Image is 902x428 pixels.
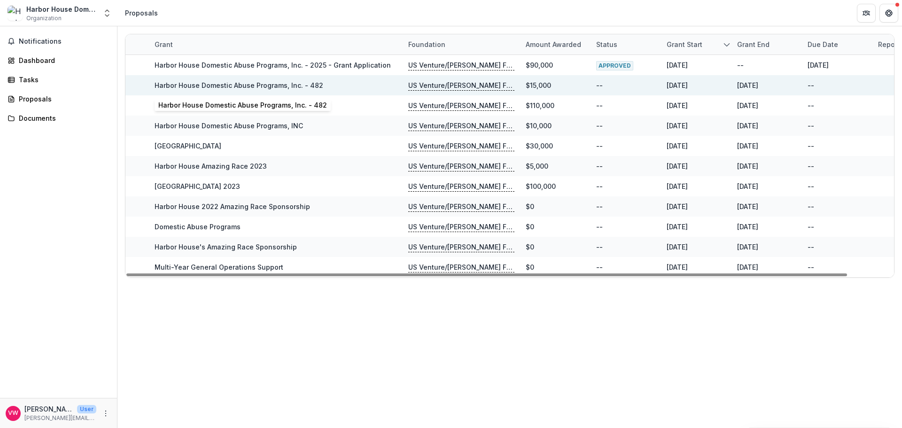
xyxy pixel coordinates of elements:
[591,39,623,49] div: Status
[596,101,603,110] div: --
[667,101,688,110] div: [DATE]
[408,161,514,171] p: US Venture/[PERSON_NAME] Family Foundation
[526,80,551,90] div: $15,000
[100,408,111,419] button: More
[26,14,62,23] span: Organization
[731,39,775,49] div: Grant end
[808,121,814,131] div: --
[526,161,548,171] div: $5,000
[802,34,872,54] div: Due Date
[808,262,814,272] div: --
[155,101,241,109] a: 24-25 General Operations
[121,6,162,20] nav: breadcrumb
[596,121,603,131] div: --
[808,60,829,70] div: [DATE]
[661,34,731,54] div: Grant start
[125,8,158,18] div: Proposals
[661,39,708,49] div: Grant start
[667,121,688,131] div: [DATE]
[723,41,731,48] svg: sorted descending
[667,141,688,151] div: [DATE]
[737,141,758,151] div: [DATE]
[737,181,758,191] div: [DATE]
[408,262,514,272] p: US Venture/[PERSON_NAME] Family Foundation
[737,202,758,211] div: [DATE]
[4,110,113,126] a: Documents
[408,181,514,192] p: US Venture/[PERSON_NAME] Family Foundation
[667,80,688,90] div: [DATE]
[879,4,898,23] button: Get Help
[149,34,403,54] div: Grant
[408,80,514,91] p: US Venture/[PERSON_NAME] Family Foundation
[155,61,391,69] a: Harbor House Domestic Abuse Programs, Inc. - 2025 - Grant Application
[737,222,758,232] div: [DATE]
[737,262,758,272] div: [DATE]
[808,161,814,171] div: --
[596,161,603,171] div: --
[8,410,18,416] div: Valerie Webster
[526,121,552,131] div: $10,000
[737,121,758,131] div: [DATE]
[403,39,451,49] div: Foundation
[808,242,814,252] div: --
[19,94,106,104] div: Proposals
[408,121,514,131] p: US Venture/[PERSON_NAME] Family Foundation
[408,242,514,252] p: US Venture/[PERSON_NAME] Family Foundation
[667,202,688,211] div: [DATE]
[520,34,591,54] div: Amount awarded
[808,202,814,211] div: --
[101,4,114,23] button: Open entity switcher
[526,60,553,70] div: $90,000
[408,141,514,151] p: US Venture/[PERSON_NAME] Family Foundation
[155,162,267,170] a: Harbor House Amazing Race 2023
[737,161,758,171] div: [DATE]
[596,181,603,191] div: --
[19,113,106,123] div: Documents
[596,242,603,252] div: --
[526,242,534,252] div: $0
[596,222,603,232] div: --
[808,80,814,90] div: --
[737,60,744,70] div: --
[24,404,73,414] p: [PERSON_NAME]
[403,34,520,54] div: Foundation
[408,202,514,212] p: US Venture/[PERSON_NAME] Family Foundation
[526,222,534,232] div: $0
[520,39,587,49] div: Amount awarded
[737,242,758,252] div: [DATE]
[77,405,96,413] p: User
[526,202,534,211] div: $0
[808,222,814,232] div: --
[149,39,179,49] div: Grant
[667,60,688,70] div: [DATE]
[155,122,303,130] a: Harbor House Domestic Abuse Programs, INC
[155,263,283,271] a: Multi-Year General Operations Support
[408,60,514,70] p: US Venture/[PERSON_NAME] Family Foundation
[802,39,844,49] div: Due Date
[591,34,661,54] div: Status
[8,6,23,21] img: Harbor House Domestic Abuse Programs, Inc.
[667,161,688,171] div: [DATE]
[155,142,221,150] a: [GEOGRAPHIC_DATA]
[408,222,514,232] p: US Venture/[PERSON_NAME] Family Foundation
[155,182,240,190] a: [GEOGRAPHIC_DATA] 2023
[155,202,310,210] a: Harbor House 2022 Amazing Race Sponsorship
[155,223,241,231] a: Domestic Abuse Programs
[19,55,106,65] div: Dashboard
[808,101,814,110] div: --
[155,81,323,89] a: Harbor House Domestic Abuse Programs, Inc. - 482
[667,181,688,191] div: [DATE]
[737,101,758,110] div: [DATE]
[24,414,96,422] p: [PERSON_NAME][EMAIL_ADDRESS][PERSON_NAME][DOMAIN_NAME]
[667,262,688,272] div: [DATE]
[4,91,113,107] a: Proposals
[155,243,297,251] a: Harbor House's Amazing Race Sponsorship
[19,75,106,85] div: Tasks
[4,72,113,87] a: Tasks
[596,202,603,211] div: --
